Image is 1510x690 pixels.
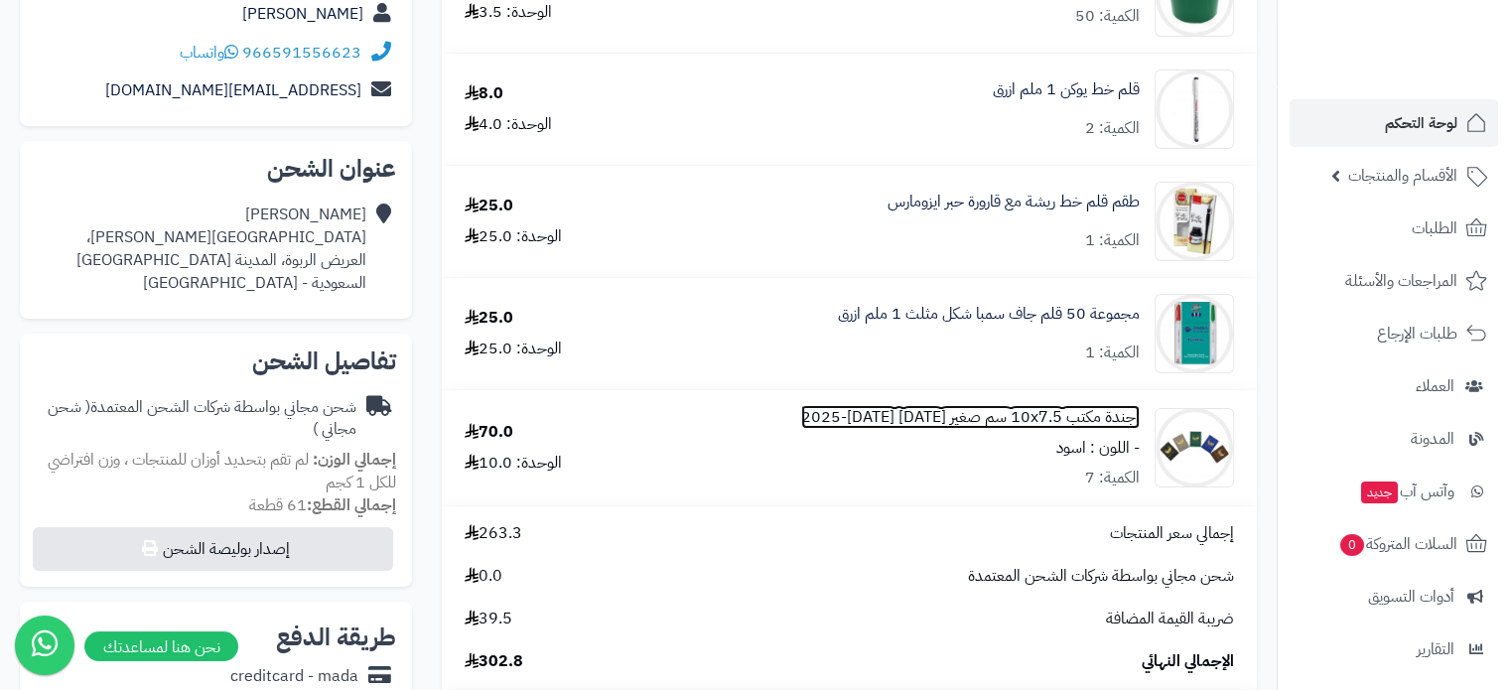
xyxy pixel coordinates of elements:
small: - اللون : اسود [1056,436,1140,460]
div: الوحدة: 25.0 [465,225,562,248]
span: 39.5 [465,608,512,630]
div: الوحدة: 3.5 [465,1,552,24]
div: 8.0 [465,82,503,105]
span: جديد [1361,482,1398,503]
a: واتساب [180,41,238,65]
span: 0.0 [465,565,502,588]
span: التقارير [1417,635,1454,663]
strong: إجمالي القطع: [307,493,396,517]
a: طلبات الإرجاع [1290,310,1498,357]
div: [PERSON_NAME] [GEOGRAPHIC_DATA][PERSON_NAME]، العريض الربوة، المدينة [GEOGRAPHIC_DATA] السعودية -... [76,204,366,294]
span: المراجعات والأسئلة [1345,267,1457,295]
div: 25.0 [465,195,513,217]
a: وآتس آبجديد [1290,468,1498,515]
div: شحن مجاني بواسطة شركات الشحن المعتمدة [36,396,356,442]
span: 0 [1340,534,1364,556]
span: ( شحن مجاني ) [48,395,356,442]
span: لوحة التحكم [1385,109,1457,137]
div: 25.0 [465,307,513,330]
strong: إجمالي الوزن: [313,448,396,472]
a: مجموعة 50 قلم جاف سمبا شكل مثلث 1 ملم ازرق [838,303,1140,326]
div: الكمية: 1 [1085,229,1140,252]
div: الكمية: 7 [1085,467,1140,489]
div: creditcard - mada [230,665,358,688]
img: Blue-90x90.jpg [1156,69,1233,149]
a: [EMAIL_ADDRESS][DOMAIN_NAME] [105,78,361,102]
div: 70.0 [465,421,513,444]
span: الإجمالي النهائي [1142,650,1234,673]
a: اجندة مكتب 10x7.5 سم صغير [DATE] 2025-[DATE] [801,406,1140,429]
a: التقارير [1290,625,1498,673]
span: شحن مجاني بواسطة شركات الشحن المعتمدة [968,565,1234,588]
span: وآتس آب [1359,478,1454,505]
img: logo-2.png [1375,56,1491,97]
span: السلات المتروكة [1338,530,1457,558]
div: الكمية: 1 [1085,342,1140,364]
small: 61 قطعة [249,493,396,517]
a: الطلبات [1290,205,1498,252]
span: 302.8 [465,650,523,673]
a: السلات المتروكة0 [1290,520,1498,568]
a: المراجعات والأسئلة [1290,257,1498,305]
span: إجمالي سعر المنتجات [1110,522,1234,545]
span: العملاء [1416,372,1454,400]
h2: عنوان الشحن [36,157,396,181]
div: الوحدة: 10.0 [465,452,562,475]
a: لوحة التحكم [1290,99,1498,147]
a: المدونة [1290,415,1498,463]
a: [PERSON_NAME] [242,2,363,26]
span: ضريبة القيمة المضافة [1106,608,1234,630]
span: المدونة [1411,425,1454,453]
a: أدوات التسويق [1290,573,1498,621]
span: لم تقم بتحديد أوزان للمنتجات ، وزن افتراضي للكل 1 كجم [48,448,396,494]
span: أدوات التسويق [1368,583,1454,611]
div: الوحدة: 4.0 [465,113,552,136]
div: الوحدة: 25.0 [465,338,562,360]
span: 263.3 [465,522,522,545]
a: العملاء [1290,362,1498,410]
span: طلبات الإرجاع [1377,320,1457,347]
a: قلم خط يوكن 1 ملم ازرق [993,78,1140,101]
a: 966591556623 [242,41,361,65]
h2: طريقة الدفع [276,625,396,649]
img: Dip-Pen-Holder-Set-DPI710-90x90.jpg [1156,182,1233,261]
h2: تفاصيل الشحن [36,349,396,373]
a: طقم قلم خط ريشة مع قارورة حبر ايزومارس [888,191,1140,213]
div: الكمية: 50 [1075,5,1140,28]
button: إصدار بوليصة الشحن [33,527,393,571]
span: الطلبات [1412,214,1457,242]
img: 1661168635-blue%203-90x90.jpg [1156,294,1233,373]
span: الأقسام والمنتجات [1348,162,1457,190]
div: الكمية: 2 [1085,117,1140,140]
img: 1743080350-%D8%B5%D9%88%D8%B1%D8%A9_%D9%88%D8%A7%D8%AA%D8%B3%D8%A7%D8%A8_%D8%A8%D8%AA%D8%A7%D8%B1... [1156,408,1233,487]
